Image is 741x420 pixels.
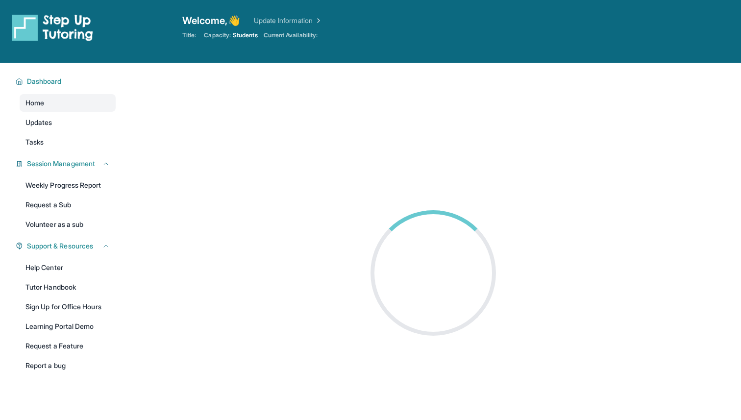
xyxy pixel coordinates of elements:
[20,278,116,296] a: Tutor Handbook
[313,16,322,25] img: Chevron Right
[254,16,322,25] a: Update Information
[204,31,231,39] span: Capacity:
[20,357,116,374] a: Report a bug
[23,159,110,169] button: Session Management
[182,14,240,27] span: Welcome, 👋
[20,196,116,214] a: Request a Sub
[27,241,93,251] span: Support & Resources
[20,318,116,335] a: Learning Portal Demo
[23,241,110,251] button: Support & Resources
[182,31,196,39] span: Title:
[20,216,116,233] a: Volunteer as a sub
[20,133,116,151] a: Tasks
[233,31,258,39] span: Students
[20,337,116,355] a: Request a Feature
[20,298,116,316] a: Sign Up for Office Hours
[23,76,110,86] button: Dashboard
[20,259,116,276] a: Help Center
[25,98,44,108] span: Home
[27,76,62,86] span: Dashboard
[25,118,52,127] span: Updates
[264,31,318,39] span: Current Availability:
[27,159,95,169] span: Session Management
[20,176,116,194] a: Weekly Progress Report
[20,94,116,112] a: Home
[12,14,93,41] img: logo
[20,114,116,131] a: Updates
[25,137,44,147] span: Tasks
